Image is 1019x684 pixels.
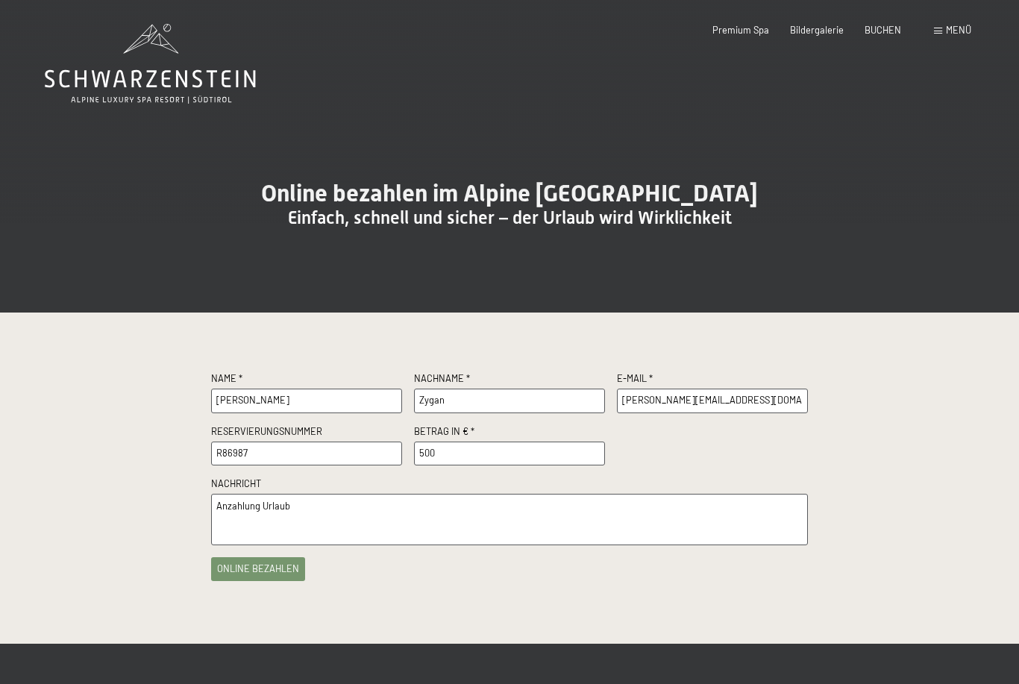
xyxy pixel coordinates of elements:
[211,372,402,389] label: Name *
[414,372,605,389] label: Nachname *
[211,477,808,494] label: Nachricht
[211,557,305,581] button: online bezahlen
[865,24,901,36] a: BUCHEN
[288,207,732,228] span: Einfach, schnell und sicher – der Urlaub wird Wirklichkeit
[946,24,971,36] span: Menü
[261,179,758,207] span: Online bezahlen im Alpine [GEOGRAPHIC_DATA]
[414,425,605,442] label: Betrag in € *
[790,24,844,36] a: Bildergalerie
[617,372,808,389] label: E-Mail *
[712,24,769,36] a: Premium Spa
[211,425,402,442] label: Reservierungsnummer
